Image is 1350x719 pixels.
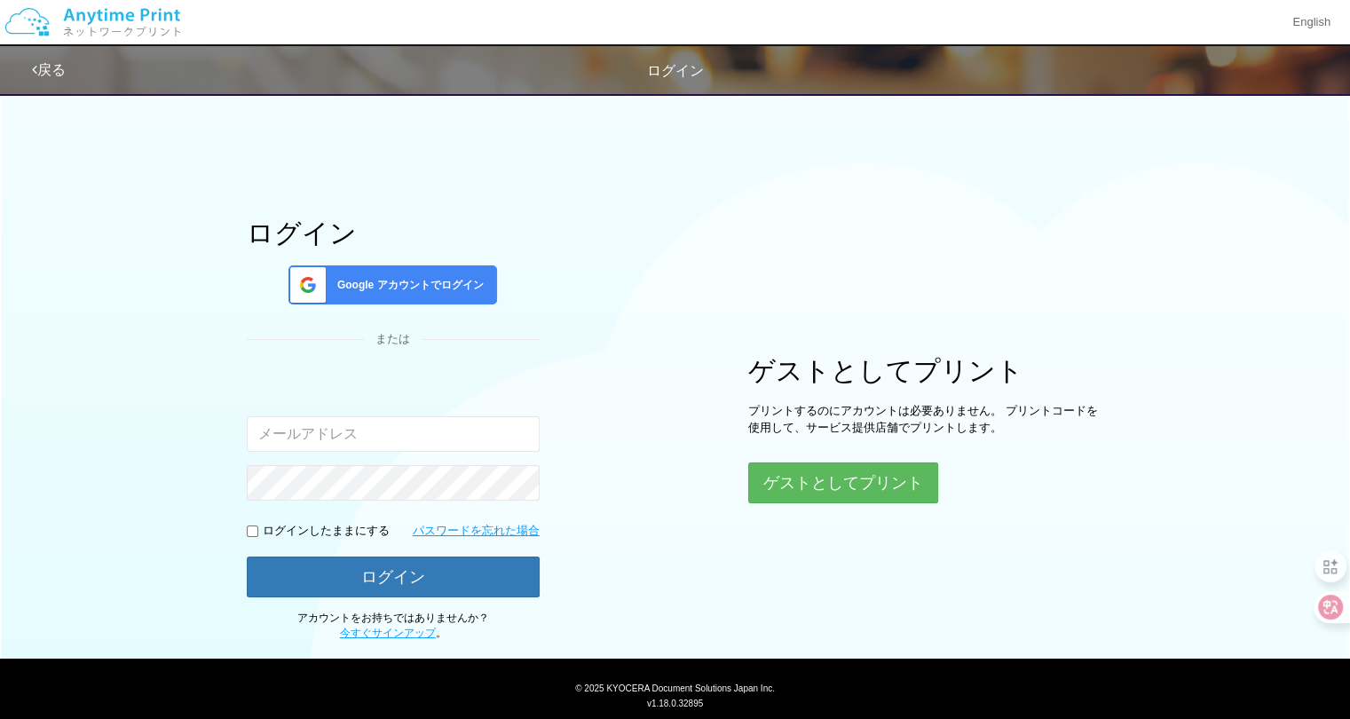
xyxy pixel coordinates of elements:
[647,698,703,708] span: v1.18.0.32895
[247,611,540,641] p: アカウントをお持ちではありませんか？
[748,462,938,503] button: ゲストとしてプリント
[340,627,436,639] a: 今すぐサインアップ
[340,627,446,639] span: 。
[247,557,540,597] button: ログイン
[247,331,540,348] div: または
[32,62,66,77] a: 戻る
[647,63,704,78] span: ログイン
[247,416,540,452] input: メールアドレス
[247,218,540,248] h1: ログイン
[748,403,1103,436] p: プリントするのにアカウントは必要ありません。 プリントコードを使用して、サービス提供店舗でプリントします。
[413,523,540,540] a: パスワードを忘れた場合
[575,682,775,693] span: © 2025 KYOCERA Document Solutions Japan Inc.
[330,278,484,293] span: Google アカウントでログイン
[748,356,1103,385] h1: ゲストとしてプリント
[263,523,390,540] p: ログインしたままにする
